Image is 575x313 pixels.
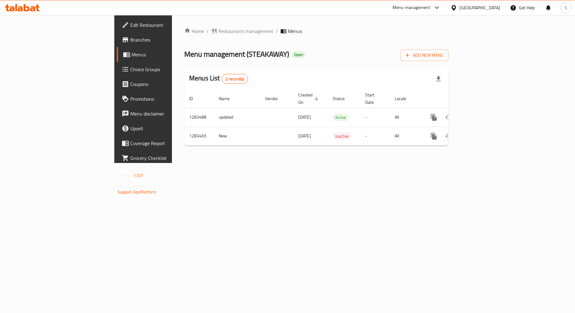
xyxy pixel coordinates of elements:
[117,136,210,151] a: Coverage Report
[393,4,430,11] div: Menu-management
[288,27,302,35] span: Menus
[276,27,278,35] li: /
[214,127,260,145] td: New
[459,4,500,11] div: [GEOGRAPHIC_DATA]
[298,91,320,106] span: Created On
[214,108,260,127] td: updated
[117,121,210,136] a: Upsell
[130,36,206,43] span: Branches
[441,129,456,144] button: Change Status
[292,52,306,57] span: Open
[117,91,210,106] a: Promotions
[133,171,143,179] span: 1.0.0
[130,66,206,73] span: Choice Groups
[117,18,210,32] a: Edit Restaurant
[390,127,422,145] td: All
[130,140,206,147] span: Coverage Report
[130,21,206,29] span: Edit Restaurant
[298,132,311,140] span: [DATE]
[130,154,206,162] span: Grocery Checklist
[222,76,248,82] span: 2 record(s)
[218,27,273,35] span: Restaurants management
[117,182,146,190] span: Get support on:
[333,95,353,102] span: Status
[132,51,206,58] span: Menus
[431,71,446,86] div: Export file
[184,47,289,61] span: Menu management ( STEAKAWAY )
[401,50,448,61] button: Add New Menu
[565,4,567,11] span: S
[298,113,311,121] span: [DATE]
[130,110,206,117] span: Menu disclaimer
[360,108,390,127] td: -
[184,27,448,35] nav: breadcrumb
[365,91,382,106] span: Start Date
[117,62,210,77] a: Choice Groups
[219,95,238,102] span: Name
[117,32,210,47] a: Branches
[130,95,206,103] span: Promotions
[211,27,273,35] a: Restaurants management
[222,74,248,84] div: Total records count
[117,47,210,62] a: Menus
[333,133,351,140] span: Inactive
[395,95,414,102] span: Locale
[406,51,443,59] span: Add New Menu
[441,110,456,125] button: Change Status
[130,80,206,88] span: Coupons
[426,129,441,144] button: more
[360,127,390,145] td: -
[426,110,441,125] button: more
[189,74,248,84] h2: Menus List
[333,132,351,140] div: Inactive
[390,108,422,127] td: All
[117,77,210,91] a: Coupons
[422,89,491,108] th: Actions
[117,171,133,179] span: Version:
[117,106,210,121] a: Menu disclaimer
[184,89,491,146] table: enhanced table
[117,151,210,165] a: Grocery Checklist
[265,95,286,102] span: Vendor
[189,95,201,102] span: ID
[117,188,157,196] a: Support.OpsPlatform
[292,51,306,59] div: Open
[130,125,206,132] span: Upsell
[333,114,349,121] span: Active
